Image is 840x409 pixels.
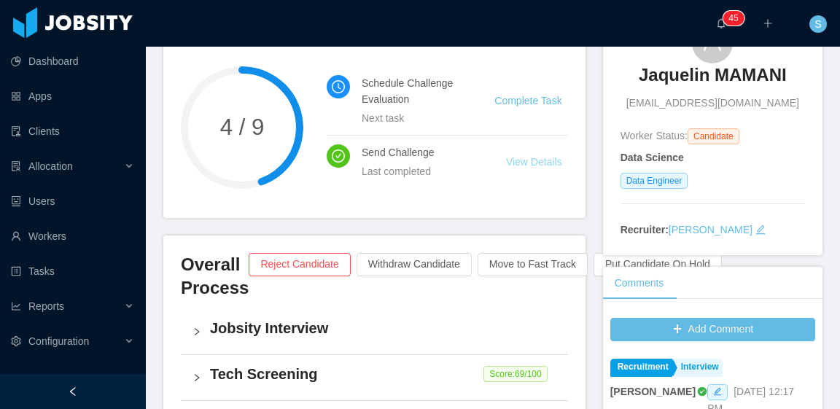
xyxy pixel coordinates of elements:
[610,386,696,397] strong: [PERSON_NAME]
[11,47,134,76] a: icon: pie-chartDashboard
[28,300,64,312] span: Reports
[626,96,799,111] span: [EMAIL_ADDRESS][DOMAIN_NAME]
[192,327,201,336] i: icon: right
[210,364,556,384] h4: Tech Screening
[506,156,562,168] a: View Details
[181,355,568,400] div: icon: rightTech Screening
[11,257,134,286] a: icon: profileTasks
[716,18,726,28] i: icon: bell
[763,18,773,28] i: icon: plus
[669,224,752,235] a: [PERSON_NAME]
[723,11,744,26] sup: 45
[11,187,134,216] a: icon: robotUsers
[192,373,201,382] i: icon: right
[755,225,766,235] i: icon: edit
[621,224,669,235] strong: Recruiter:
[814,15,821,33] span: S
[494,95,561,106] a: Complete Task
[621,173,688,189] span: Data Engineer
[362,144,471,160] h4: Send Challenge
[11,161,21,171] i: icon: solution
[210,318,556,338] h4: Jobsity Interview
[332,80,345,93] i: icon: clock-circle
[483,366,547,382] span: Score: 69 /100
[11,82,134,111] a: icon: appstoreApps
[674,359,723,377] a: Interview
[362,163,471,179] div: Last completed
[639,63,787,87] h3: Jaquelin MAMANI
[362,110,459,126] div: Next task
[181,253,249,300] h3: Overall Process
[11,117,134,146] a: icon: auditClients
[28,335,89,347] span: Configuration
[713,387,722,396] i: icon: edit
[11,301,21,311] i: icon: line-chart
[621,130,688,141] span: Worker Status:
[11,336,21,346] i: icon: setting
[610,318,815,341] button: icon: plusAdd Comment
[249,253,350,276] button: Reject Candidate
[621,152,684,163] strong: Data Science
[28,160,73,172] span: Allocation
[610,359,672,377] a: Recruitment
[728,11,734,26] p: 4
[181,116,303,139] span: 4 / 9
[639,63,787,96] a: Jaquelin MAMANI
[688,128,739,144] span: Candidate
[594,253,722,276] button: Put Candidate On Hold
[603,267,676,300] div: Comments
[362,75,459,107] h4: Schedule Challenge Evaluation
[357,253,472,276] button: Withdraw Candidate
[332,149,345,163] i: icon: check-circle
[181,309,568,354] div: icon: rightJobsity Interview
[478,253,588,276] button: Move to Fast Track
[11,222,134,251] a: icon: userWorkers
[734,11,739,26] p: 5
